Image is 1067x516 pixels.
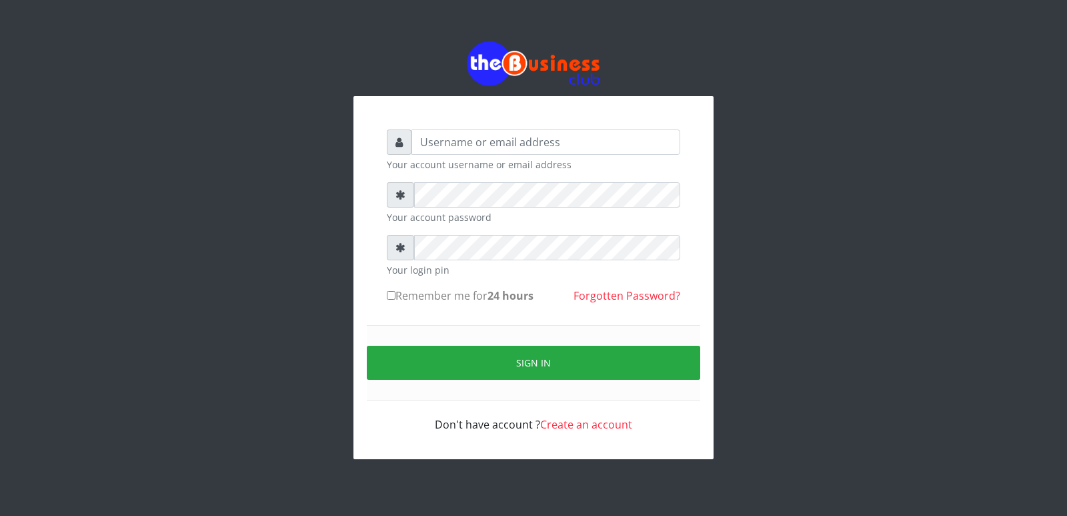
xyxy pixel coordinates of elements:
[387,291,395,300] input: Remember me for24 hours
[387,288,533,304] label: Remember me for
[487,288,533,303] b: 24 hours
[411,130,680,155] input: Username or email address
[387,263,680,277] small: Your login pin
[387,401,680,433] div: Don't have account ?
[367,346,700,380] button: Sign in
[387,210,680,224] small: Your account password
[540,417,632,432] a: Create an account
[387,158,680,172] small: Your account username or email address
[574,288,680,303] a: Forgotten Password?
